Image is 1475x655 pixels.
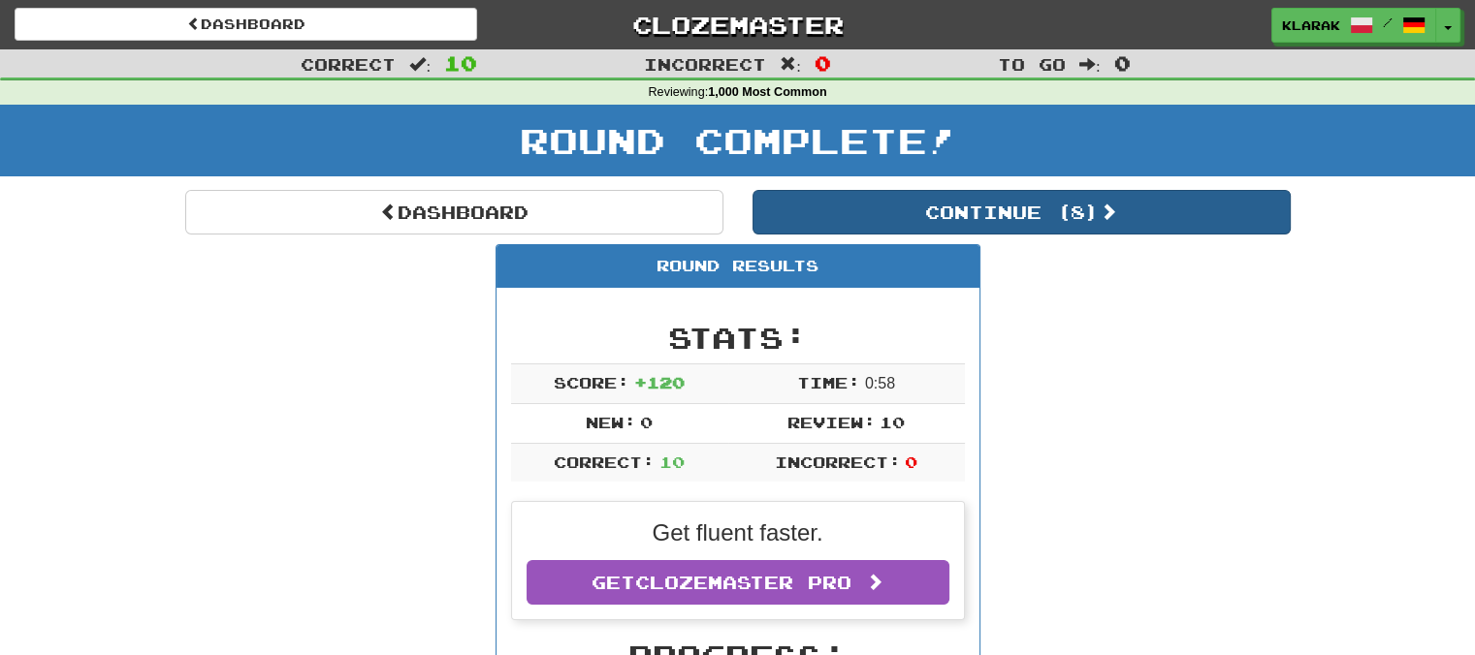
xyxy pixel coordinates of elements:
[635,572,851,593] span: Clozemaster Pro
[554,373,629,391] span: Score:
[1271,8,1436,43] a: KLARAK /
[998,54,1066,74] span: To go
[301,54,396,74] span: Correct
[659,452,685,471] span: 10
[7,121,1468,160] h1: Round Complete!
[1079,56,1101,73] span: :
[1114,51,1131,75] span: 0
[511,322,965,354] h2: Stats:
[506,8,969,42] a: Clozemaster
[644,54,766,74] span: Incorrect
[787,413,876,431] span: Review:
[527,560,949,605] a: GetClozemaster Pro
[865,375,895,391] span: 0 : 58
[15,8,477,41] a: Dashboard
[444,51,477,75] span: 10
[775,452,901,471] span: Incorrect:
[634,373,685,391] span: + 120
[753,190,1291,234] button: Continue (8)
[780,56,801,73] span: :
[708,85,826,99] strong: 1,000 Most Common
[586,413,636,431] span: New:
[797,373,860,391] span: Time:
[185,190,723,234] a: Dashboard
[527,516,949,549] p: Get fluent faster.
[880,413,905,431] span: 10
[1383,16,1393,29] span: /
[905,452,917,471] span: 0
[815,51,831,75] span: 0
[409,56,431,73] span: :
[1282,16,1340,34] span: KLARAK
[497,245,979,288] div: Round Results
[640,413,653,431] span: 0
[554,452,655,471] span: Correct:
